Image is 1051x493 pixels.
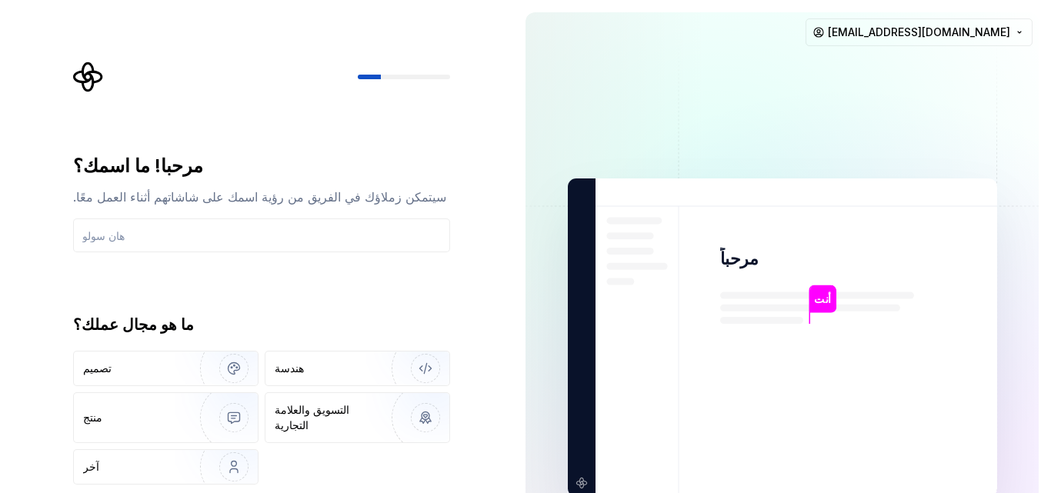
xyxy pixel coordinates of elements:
[83,411,102,424] font: منتج
[828,25,1010,38] font: [EMAIL_ADDRESS][DOMAIN_NAME]
[73,155,203,177] font: مرحبا! ما اسمك؟
[275,361,304,375] font: هندسة
[73,62,104,92] svg: شعار سوبر نوفا
[83,460,99,473] font: آخر
[73,218,450,252] input: هان سولو
[83,361,112,375] font: تصميم
[73,189,446,205] font: سيتمكن زملاؤك في الفريق من رؤية اسمك على شاشاتهم أثناء العمل معًا.
[814,292,831,306] font: أنت
[720,248,759,268] font: مرحباً
[275,403,349,431] font: التسويق والعلامة التجارية
[73,315,194,334] font: ما هو مجال عملك؟
[806,18,1033,46] button: [EMAIL_ADDRESS][DOMAIN_NAME]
